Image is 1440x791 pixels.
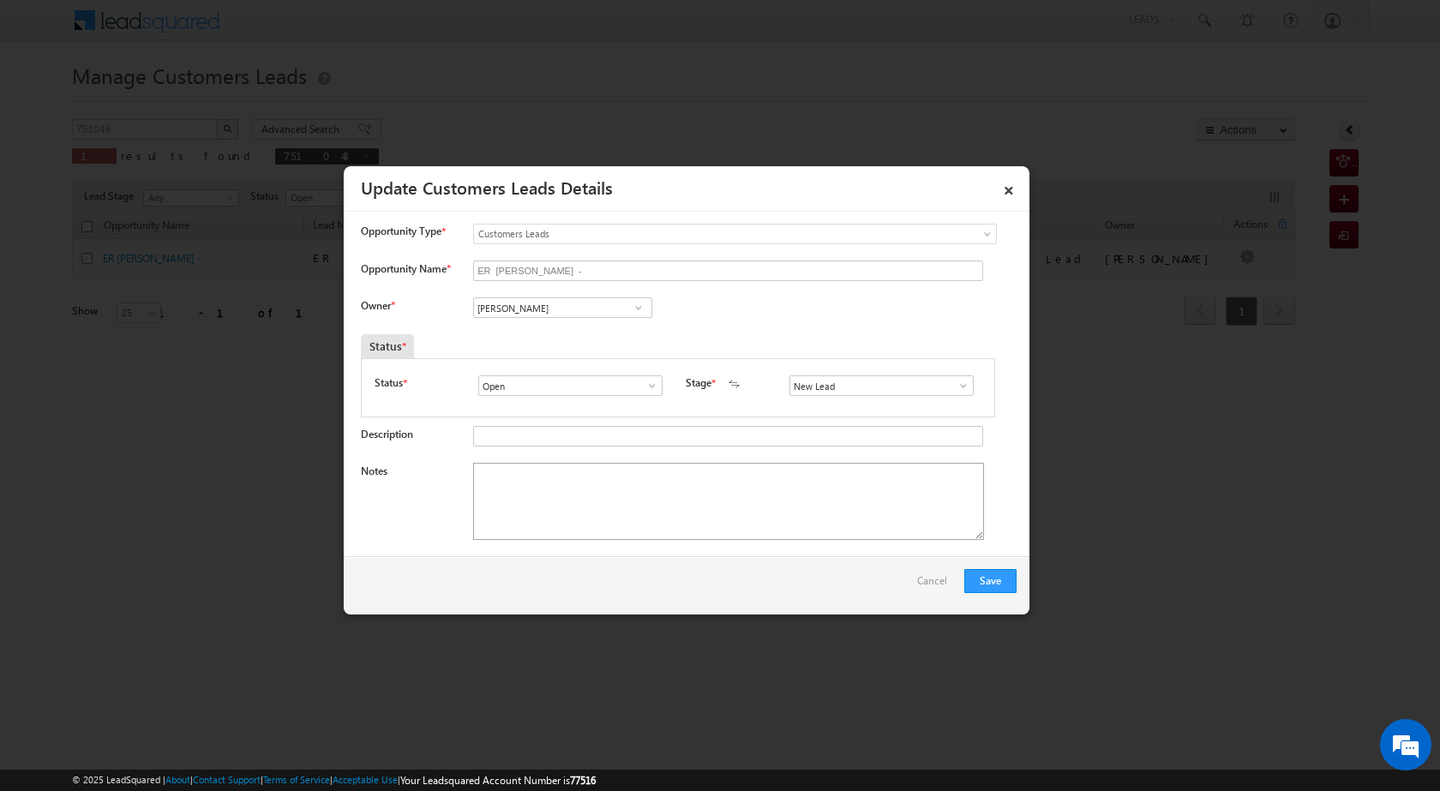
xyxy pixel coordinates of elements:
span: 77516 [570,774,596,787]
span: Customers Leads [474,226,927,242]
a: × [994,172,1023,202]
a: Terms of Service [263,774,330,785]
label: Description [361,428,413,440]
em: Start Chat [233,528,311,551]
label: Status [375,375,403,391]
textarea: Type your message and hit 'Enter' [22,159,313,513]
input: Type to Search [478,375,663,396]
a: Cancel [917,569,956,602]
span: © 2025 LeadSquared | | | | | [72,772,596,788]
label: Stage [686,375,711,391]
a: Contact Support [193,774,261,785]
a: Show All Items [637,377,658,394]
a: Customers Leads [473,224,997,244]
input: Type to Search [789,375,974,396]
input: Type to Search [473,297,652,318]
label: Owner [361,299,394,312]
span: Opportunity Type [361,224,441,239]
a: Acceptable Use [333,774,398,785]
img: d_60004797649_company_0_60004797649 [29,90,72,112]
label: Opportunity Name [361,262,450,275]
button: Save [964,569,1017,593]
a: About [165,774,190,785]
a: Show All Items [627,299,649,316]
a: Show All Items [948,377,969,394]
div: Chat with us now [89,90,288,112]
div: Minimize live chat window [281,9,322,50]
label: Notes [361,464,387,477]
div: Status [361,334,414,358]
span: Your Leadsquared Account Number is [400,774,596,787]
a: Update Customers Leads Details [361,175,613,199]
